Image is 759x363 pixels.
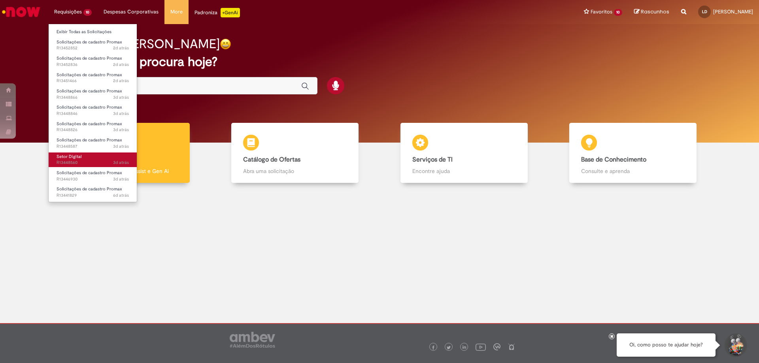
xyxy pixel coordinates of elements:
[476,342,486,352] img: logo_footer_youtube.png
[57,88,122,94] span: Solicitações de cadastro Promax
[447,346,451,350] img: logo_footer_twitter.png
[617,333,716,357] div: Oi, como posso te ajudar hoje?
[549,123,718,183] a: Base de Conhecimento Consulte e aprenda
[49,87,137,102] a: Aberto R13448866 : Solicitações de cadastro Promax
[463,345,466,350] img: logo_footer_linkedin.png
[57,160,129,166] span: R13448560
[57,176,129,182] span: R13446930
[57,186,122,192] span: Solicitações de cadastro Promax
[243,156,300,164] b: Catálogo de Ofertas
[57,62,129,68] span: R13452836
[57,111,129,117] span: R13448846
[634,8,669,16] a: Rascunhos
[57,94,129,101] span: R13448866
[57,45,129,51] span: R13452852
[1,4,42,20] img: ServiceNow
[113,127,129,133] time: 26/08/2025 14:51:03
[493,343,500,350] img: logo_footer_workplace.png
[113,94,129,100] time: 26/08/2025 14:56:15
[113,192,129,198] time: 23/08/2025 11:13:04
[723,333,747,357] button: Iniciar Conversa de Suporte
[49,54,137,69] a: Aberto R13452836 : Solicitações de cadastro Promax
[221,8,240,17] p: +GenAi
[57,78,129,84] span: R13451466
[211,123,380,183] a: Catálogo de Ofertas Abra uma solicitação
[194,8,240,17] div: Padroniza
[49,152,137,167] a: Aberto R13448560 : Setor Digital
[49,71,137,85] a: Aberto R13451466 : Solicitações de cadastro Promax
[49,103,137,118] a: Aberto R13448846 : Solicitações de cadastro Promax
[49,120,137,134] a: Aberto R13448826 : Solicitações de cadastro Promax
[57,121,122,127] span: Solicitações de cadastro Promax
[113,160,129,166] time: 26/08/2025 14:13:41
[230,332,275,348] img: logo_footer_ambev_rotulo_gray.png
[243,167,347,175] p: Abra uma solicitação
[57,143,129,150] span: R13448587
[68,55,691,69] h2: O que você procura hoje?
[113,78,129,84] span: 2d atrás
[113,62,129,68] span: 2d atrás
[57,72,122,78] span: Solicitações de cadastro Promax
[49,185,137,199] a: Aberto R13441829 : Solicitações de cadastro Promax
[57,170,122,176] span: Solicitações de cadastro Promax
[57,192,129,199] span: R13441829
[113,176,129,182] time: 26/08/2025 09:18:13
[508,343,515,350] img: logo_footer_naosei.png
[412,167,516,175] p: Encontre ajuda
[57,39,122,45] span: Solicitações de cadastro Promax
[431,346,435,350] img: logo_footer_facebook.png
[412,156,453,164] b: Serviços de TI
[54,8,82,16] span: Requisições
[57,104,122,110] span: Solicitações de cadastro Promax
[48,24,137,202] ul: Requisições
[113,78,129,84] time: 27/08/2025 10:28:01
[113,176,129,182] span: 3d atrás
[170,8,183,16] span: More
[113,192,129,198] span: 6d atrás
[702,9,707,14] span: LD
[614,9,622,16] span: 10
[113,143,129,149] time: 26/08/2025 14:18:48
[68,37,220,51] h2: Bom dia, [PERSON_NAME]
[641,8,669,15] span: Rascunhos
[42,123,211,183] a: Tirar dúvidas Tirar dúvidas com Lupi Assist e Gen Ai
[220,38,231,50] img: happy-face.png
[49,136,137,150] a: Aberto R13448587 : Solicitações de cadastro Promax
[57,55,122,61] span: Solicitações de cadastro Promax
[49,169,137,183] a: Aberto R13446930 : Solicitações de cadastro Promax
[113,143,129,149] span: 3d atrás
[57,137,122,143] span: Solicitações de cadastro Promax
[113,62,129,68] time: 27/08/2025 14:37:37
[379,123,549,183] a: Serviços de TI Encontre ajuda
[113,94,129,100] span: 3d atrás
[591,8,612,16] span: Favoritos
[83,9,92,16] span: 10
[49,38,137,53] a: Aberto R13452852 : Solicitações de cadastro Promax
[113,111,129,117] span: 3d atrás
[113,111,129,117] time: 26/08/2025 14:53:41
[113,127,129,133] span: 3d atrás
[113,160,129,166] span: 3d atrás
[113,45,129,51] time: 27/08/2025 14:40:13
[113,45,129,51] span: 2d atrás
[49,28,137,36] a: Exibir Todas as Solicitações
[104,8,159,16] span: Despesas Corporativas
[57,127,129,133] span: R13448826
[713,8,753,15] span: [PERSON_NAME]
[57,154,81,160] span: Setor Digital
[581,156,646,164] b: Base de Conhecimento
[581,167,685,175] p: Consulte e aprenda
